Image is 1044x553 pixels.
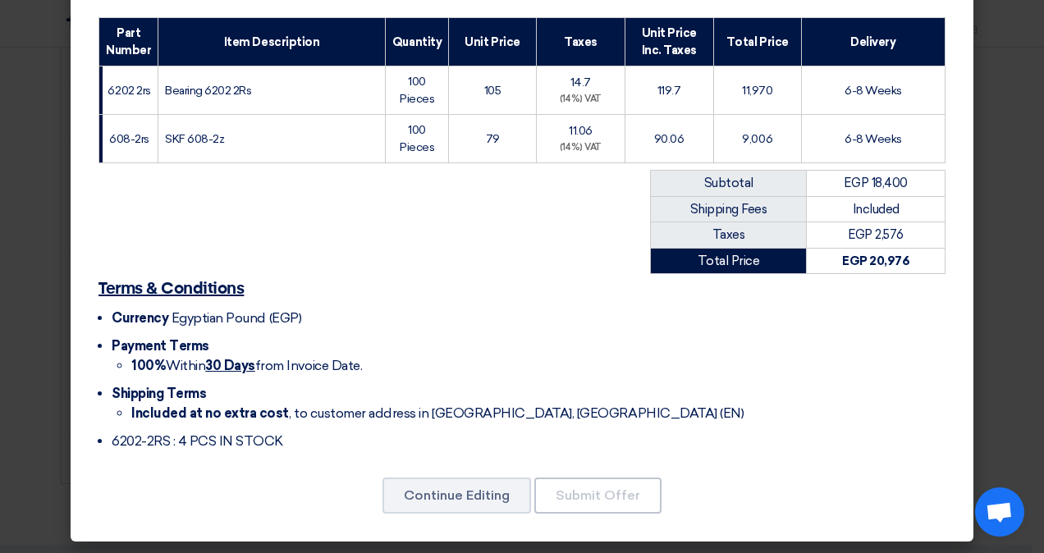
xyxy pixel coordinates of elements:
[99,18,158,66] th: Part Number
[131,358,362,373] span: Within from Invoice Date.
[742,84,772,98] span: 11,970
[99,66,158,115] td: 6202 2rs
[651,196,807,222] td: Shipping Fees
[165,84,251,98] span: Bearing 6202 2Rs
[205,358,255,373] u: 30 Days
[131,358,166,373] strong: 100%
[158,18,386,66] th: Item Description
[543,93,618,107] div: (14%) VAT
[534,478,662,514] button: Submit Offer
[569,124,593,138] span: 11.06
[484,84,501,98] span: 105
[657,84,681,98] span: 119.7
[543,141,618,155] div: (14%) VAT
[112,310,168,326] span: Currency
[165,132,224,146] span: SKF 608-2z
[853,202,900,217] span: Included
[845,84,902,98] span: 6-8 Weeks
[536,18,625,66] th: Taxes
[400,123,434,154] span: 100 Pieces
[112,386,206,401] span: Shipping Terms
[651,222,807,249] td: Taxes
[486,132,500,146] span: 79
[99,115,158,163] td: 608-2rs
[112,338,209,354] span: Payment Terms
[742,132,772,146] span: 9,006
[570,75,591,89] span: 14.7
[807,171,946,197] td: EGP 18,400
[801,18,945,66] th: Delivery
[112,432,946,451] li: 6202-2RS : 4 PCS IN STOCK
[131,404,946,423] li: , to customer address in [GEOGRAPHIC_DATA], [GEOGRAPHIC_DATA] (EN)
[651,248,807,274] td: Total Price
[131,405,289,421] strong: Included at no extra cost
[385,18,448,66] th: Quantity
[651,171,807,197] td: Subtotal
[625,18,713,66] th: Unit Price Inc. Taxes
[449,18,537,66] th: Unit Price
[848,227,904,242] span: EGP 2,576
[654,132,685,146] span: 90.06
[845,132,902,146] span: 6-8 Weeks
[975,487,1024,537] a: Open chat
[713,18,801,66] th: Total Price
[842,254,909,268] strong: EGP 20,976
[400,75,434,106] span: 100 Pieces
[382,478,531,514] button: Continue Editing
[98,281,244,297] u: Terms & Conditions
[172,310,301,326] span: Egyptian Pound (EGP)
